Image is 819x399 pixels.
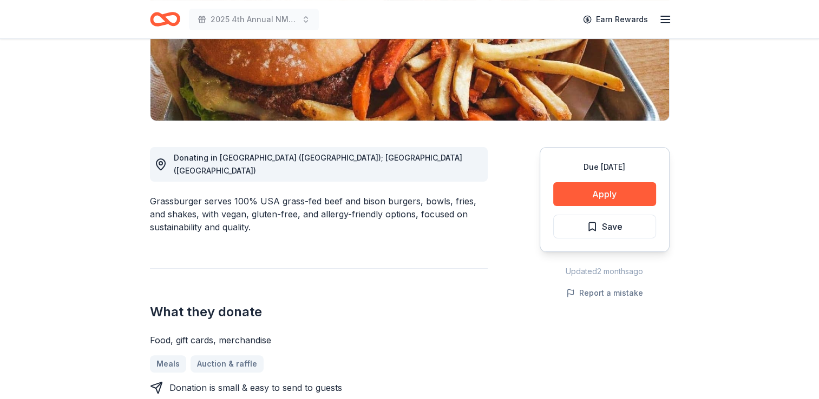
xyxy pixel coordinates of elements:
button: Report a mistake [566,287,643,300]
a: Earn Rewards [576,10,654,29]
button: Save [553,215,656,238]
button: 2025 4th Annual NMAEYC Snowball Gala [189,9,319,30]
div: Donation is small & easy to send to guests [169,381,342,394]
a: Auction & raffle [191,355,264,373]
div: Due [DATE] [553,161,656,174]
button: Apply [553,182,656,206]
span: 2025 4th Annual NMAEYC Snowball Gala [211,13,297,26]
div: Updated 2 months ago [540,265,670,278]
a: Home [150,6,180,32]
h2: What they donate [150,303,488,321]
a: Meals [150,355,186,373]
span: Donating in [GEOGRAPHIC_DATA] ([GEOGRAPHIC_DATA]); [GEOGRAPHIC_DATA] ([GEOGRAPHIC_DATA]) [174,153,462,175]
div: Grassburger serves 100% USA grass-fed beef and bison burgers, bowls, fries, and shakes, with vega... [150,195,488,234]
div: Food, gift cards, merchandise [150,334,488,347]
span: Save [602,220,623,234]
